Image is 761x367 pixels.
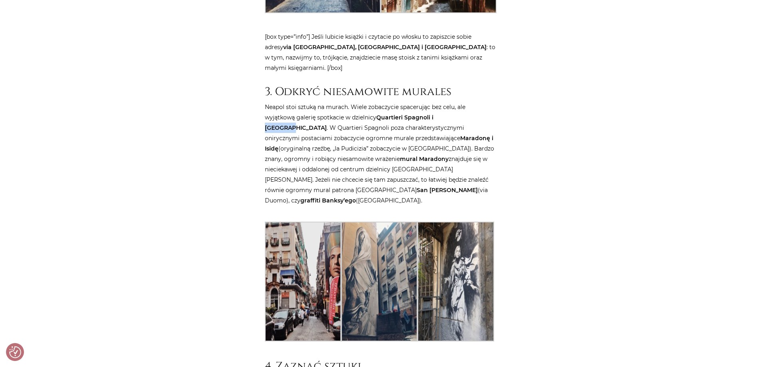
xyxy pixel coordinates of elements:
strong: graffiti Banksy’ego [300,197,356,204]
p: Neapol stoi sztuką na murach. Wiele zobaczycie spacerując bez celu, ale wyjątkową galerię spotkac... [265,102,497,206]
strong: Quartieri Spagnoli i [GEOGRAPHIC_DATA] [265,114,433,131]
strong: Maradonę i Isidę [265,135,493,152]
img: Revisit consent button [9,346,21,358]
h2: 3. Odkryć niesamowite murales [265,85,497,99]
strong: San [PERSON_NAME] [417,186,478,194]
button: Preferencje co do zgód [9,346,21,358]
strong: via [GEOGRAPHIC_DATA], [GEOGRAPHIC_DATA] i [GEOGRAPHIC_DATA] [283,44,487,51]
strong: mural Maradony [400,155,449,163]
p: [box type=”info”] Jeśli lubicie książki i czytacie po włosku to zapiszcie sobie adresy : to w tym... [265,32,497,73]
